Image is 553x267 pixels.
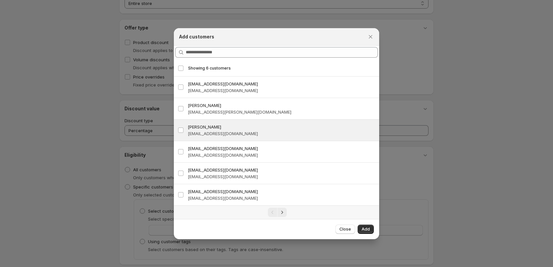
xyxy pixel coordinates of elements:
[188,87,375,94] h3: [EMAIL_ADDRESS][DOMAIN_NAME]
[335,225,355,234] button: Close
[188,124,375,130] h3: [PERSON_NAME]
[277,208,287,217] button: Next
[188,173,375,180] h3: [EMAIL_ADDRESS][DOMAIN_NAME]
[188,152,375,158] h3: [EMAIL_ADDRESS][DOMAIN_NAME]
[188,102,375,109] h3: [PERSON_NAME]
[366,32,375,41] button: Close
[188,167,375,173] h3: [EMAIL_ADDRESS][DOMAIN_NAME]
[188,145,375,152] h3: [EMAIL_ADDRESS][DOMAIN_NAME]
[339,227,351,232] span: Close
[188,188,375,195] h3: [EMAIL_ADDRESS][DOMAIN_NAME]
[179,33,214,40] h2: Add customers
[188,130,375,137] h3: [EMAIL_ADDRESS][DOMAIN_NAME]
[358,225,374,234] button: Add
[188,109,375,115] h3: [EMAIL_ADDRESS][PERSON_NAME][DOMAIN_NAME]
[188,80,375,87] h3: [EMAIL_ADDRESS][DOMAIN_NAME]
[174,205,379,219] nav: Pagination
[188,66,231,71] span: Showing 6 customers
[188,195,375,201] h3: [EMAIL_ADDRESS][DOMAIN_NAME]
[362,227,370,232] span: Add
